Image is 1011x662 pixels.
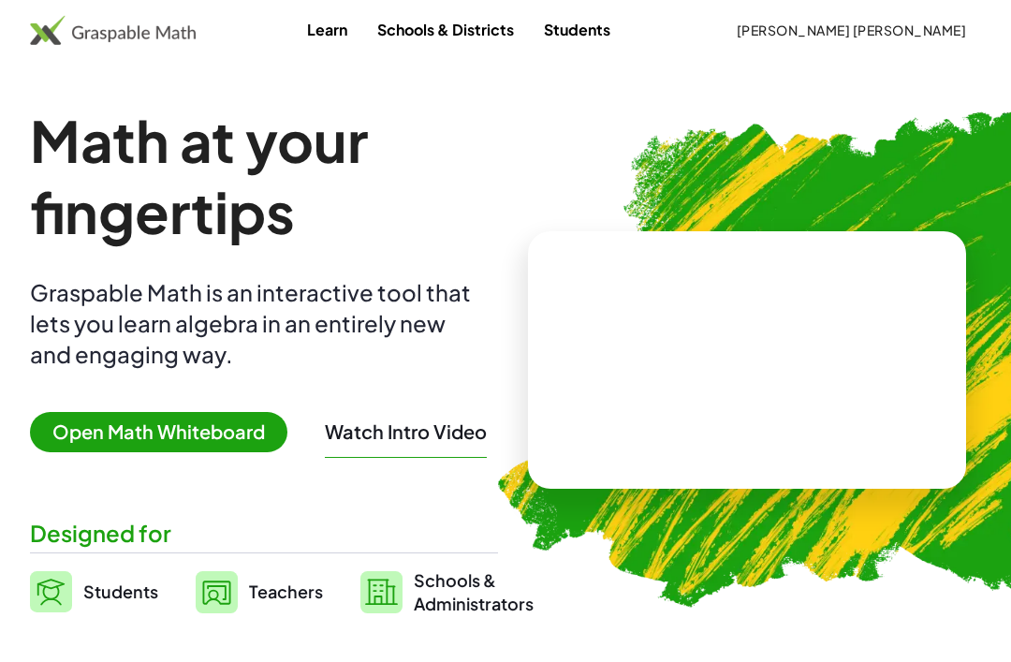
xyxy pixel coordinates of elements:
[30,277,479,370] div: Graspable Math is an interactive tool that lets you learn algebra in an entirely new and engaging...
[360,571,403,613] img: svg%3e
[360,568,534,615] a: Schools &Administrators
[30,105,498,247] h1: Math at your fingertips
[30,571,72,612] img: svg%3e
[30,412,287,452] span: Open Math Whiteboard
[30,423,302,443] a: Open Math Whiteboard
[325,419,487,444] button: Watch Intro Video
[196,568,323,615] a: Teachers
[414,568,534,615] span: Schools & Administrators
[292,12,362,47] a: Learn
[529,12,625,47] a: Students
[30,518,498,549] div: Designed for
[249,581,323,602] span: Teachers
[83,581,158,602] span: Students
[607,289,887,430] video: What is this? This is dynamic math notation. Dynamic math notation plays a central role in how Gr...
[721,13,981,47] button: [PERSON_NAME] [PERSON_NAME]
[362,12,529,47] a: Schools & Districts
[30,568,158,615] a: Students
[196,571,238,613] img: svg%3e
[736,22,966,38] span: [PERSON_NAME] [PERSON_NAME]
